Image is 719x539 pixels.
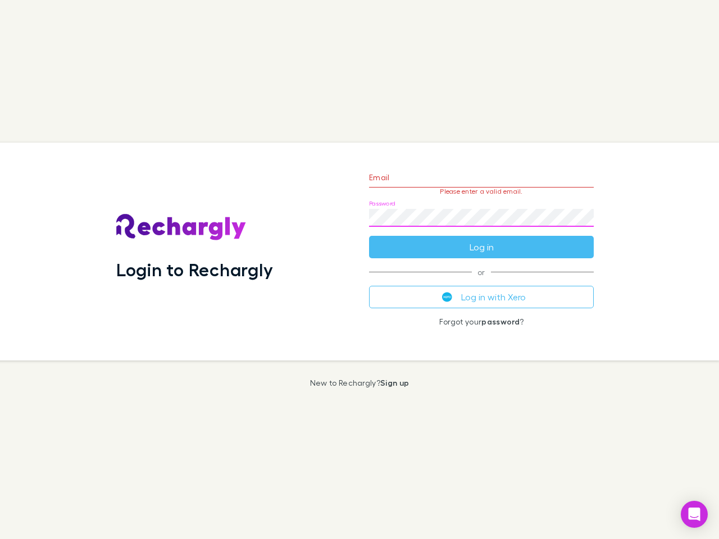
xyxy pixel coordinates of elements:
[442,292,452,302] img: Xero's logo
[369,236,594,258] button: Log in
[369,199,395,208] label: Password
[310,378,409,387] p: New to Rechargly?
[116,214,247,241] img: Rechargly's Logo
[681,501,708,528] div: Open Intercom Messenger
[481,317,520,326] a: password
[380,378,409,387] a: Sign up
[116,259,273,280] h1: Login to Rechargly
[369,317,594,326] p: Forgot your ?
[369,286,594,308] button: Log in with Xero
[369,188,594,195] p: Please enter a valid email.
